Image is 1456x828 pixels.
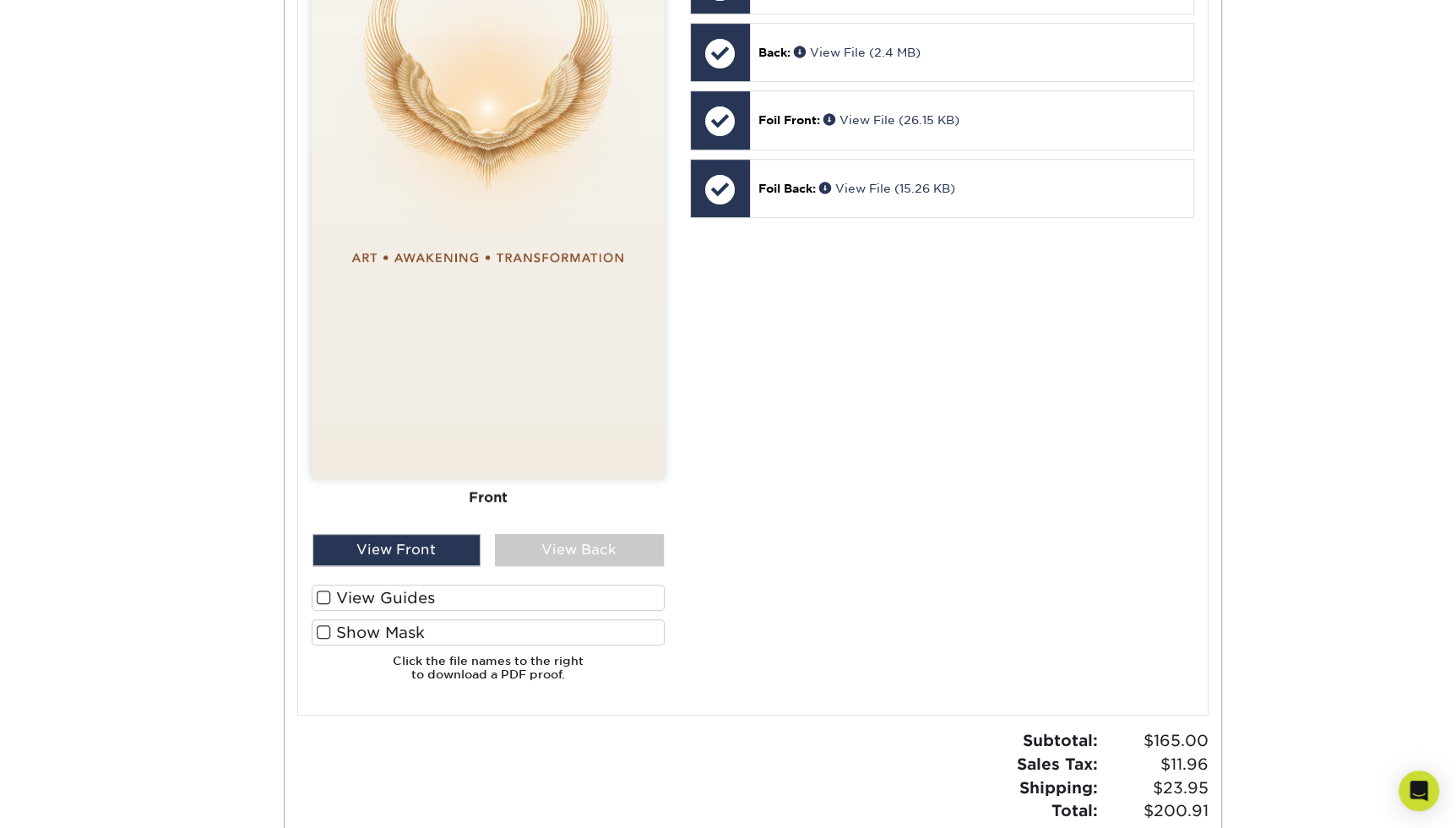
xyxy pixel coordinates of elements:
div: View Back [495,534,664,566]
a: View File (15.26 KB) [819,182,955,195]
span: $23.95 [1103,776,1209,800]
a: View File (26.15 KB) [823,113,959,127]
strong: Subtotal: [1023,731,1098,749]
strong: Sales Tax: [1017,754,1098,773]
div: Open Intercom Messenger [1399,771,1439,811]
strong: Total: [1051,801,1098,820]
span: $11.96 [1103,753,1209,776]
h6: Click the file names to the right to download a PDF proof. [312,654,665,695]
div: View Front [312,534,481,566]
span: $165.00 [1103,729,1209,753]
div: Front [312,480,665,517]
span: $200.91 [1103,799,1209,823]
span: Foil Front: [758,113,820,127]
span: Foil Back: [758,182,816,195]
label: View Guides [312,585,665,611]
span: Back: [758,46,790,59]
label: Show Mask [312,619,665,646]
a: View File (2.4 MB) [794,46,921,59]
strong: Shipping: [1019,778,1098,797]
